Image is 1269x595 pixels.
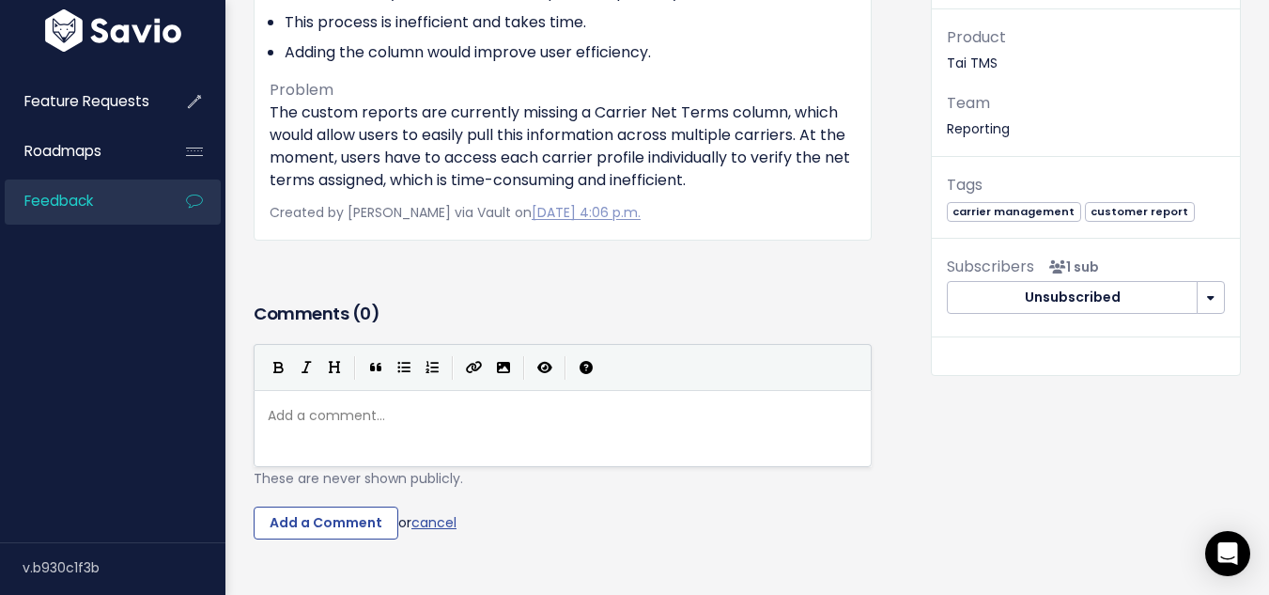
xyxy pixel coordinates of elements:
p: The custom reports are currently missing a Carrier Net Terms column, which would allow users to e... [270,102,856,192]
span: Team [947,92,990,114]
p: Reporting [947,90,1225,141]
a: [DATE] 4:06 p.m. [532,203,641,222]
a: Roadmaps [5,130,156,173]
i: | [565,356,566,380]
button: Italic [292,353,320,382]
span: Problem [270,79,333,101]
button: Heading [320,353,348,382]
span: Roadmaps [24,141,101,161]
div: Open Intercom Messenger [1205,531,1250,576]
button: Quote [362,353,390,382]
span: carrier management [947,202,1081,222]
a: Feature Requests [5,80,156,123]
h3: Comments ( ) [254,301,872,327]
span: Tags [947,174,983,196]
i: | [523,356,525,380]
div: or [254,507,872,540]
p: Tai TMS [947,24,1225,75]
button: Toggle Preview [531,353,559,382]
div: v.b930c1f3b [23,543,225,592]
img: logo-white.9d6f32f41409.svg [40,9,186,52]
a: Feedback [5,180,156,223]
span: Feedback [24,191,93,211]
span: <p><strong>Subscribers</strong><br><br> - Gabriel Villamil<br> </p> [1042,258,1099,276]
span: Feature Requests [24,91,149,111]
span: 0 [360,302,371,325]
a: cancel [411,512,457,531]
span: Subscribers [947,256,1034,277]
input: Add a Comment [254,507,398,540]
span: These are never shown publicly. [254,469,463,488]
span: customer report [1085,202,1195,222]
button: Generic List [390,353,418,382]
i: | [354,356,356,380]
li: Adding the column would improve user efficiency. [285,41,856,64]
button: Numbered List [418,353,446,382]
span: Product [947,26,1006,48]
a: customer report [1085,201,1195,220]
li: This process is inefficient and takes time. [285,11,856,34]
i: | [452,356,454,380]
span: Created by [PERSON_NAME] via Vault on [270,203,641,222]
button: Bold [264,353,292,382]
a: carrier management [947,201,1081,220]
button: Create Link [459,353,489,382]
button: Import an image [489,353,518,382]
button: Unsubscribed [947,281,1199,315]
button: Markdown Guide [572,353,600,382]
